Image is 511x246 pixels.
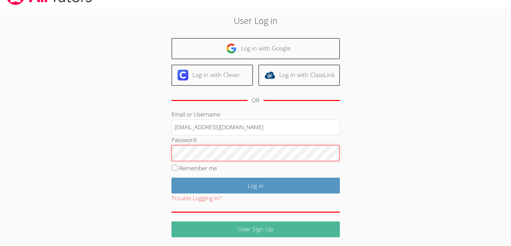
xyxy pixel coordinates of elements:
a: Log in with ClassLink [258,65,340,86]
img: google-logo-50288ca7cdecda66e5e0955fdab243c47b7ad437acaf1139b6f446037453330a.svg [226,43,237,54]
div: OR [252,96,259,105]
a: Log in with Clever [171,65,253,86]
h2: User Log in [118,14,393,27]
img: classlink-logo-d6bb404cc1216ec64c9a2012d9dc4662098be43eaf13dc465df04b49fa7ab582.svg [264,70,275,80]
img: clever-logo-6eab21bc6e7a338710f1a6ff85c0baf02591cd810cc4098c63d3a4b26e2feb20.svg [178,70,188,80]
label: Email or Username [171,110,220,118]
a: User Sign Up [171,221,340,237]
label: Remember me [179,164,217,172]
input: Log in [171,178,340,194]
label: Password [171,136,196,144]
button: Trouble Logging In? [171,194,221,203]
a: Log in with Google [171,38,340,59]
